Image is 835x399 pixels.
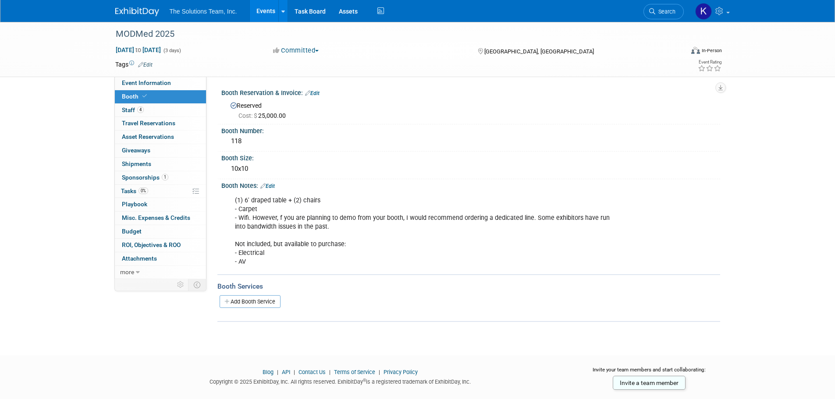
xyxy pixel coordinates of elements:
div: Event Rating [698,60,721,64]
div: 118 [228,134,714,148]
div: Booth Services [217,282,720,291]
a: Contact Us [298,369,326,375]
div: Booth Reservation & Invoice: [221,86,720,98]
div: Booth Number: [221,124,720,135]
a: Privacy Policy [384,369,418,375]
div: 10x10 [228,162,714,176]
span: Shipments [122,160,151,167]
a: Search [643,4,684,19]
span: 0% [139,187,148,194]
button: Committed [270,46,322,55]
a: Attachments [115,252,206,265]
span: Sponsorships [122,174,168,181]
a: Misc. Expenses & Credits [115,212,206,225]
span: | [377,369,382,375]
a: Event Information [115,77,206,90]
a: Travel Reservations [115,117,206,130]
span: Search [655,8,675,15]
a: Giveaways [115,144,206,157]
span: Misc. Expenses & Credits [122,214,190,221]
span: Booth [122,93,149,100]
span: (3 days) [163,48,181,53]
div: Event Format [632,46,722,59]
div: (1) 6' draped table + (2) chairs - Carpet - Wifi. However, f you are planning to demo from your b... [229,192,624,271]
span: Tasks [121,187,148,194]
td: Personalize Event Tab Strip [173,279,188,290]
a: ROI, Objectives & ROO [115,239,206,252]
a: API [282,369,290,375]
div: MODMed 2025 [113,26,671,42]
a: Blog [263,369,274,375]
td: Toggle Event Tabs [188,279,206,290]
span: 1 [162,174,168,180]
div: Booth Notes: [221,179,720,191]
a: Playbook [115,198,206,211]
span: Event Information [122,79,171,86]
a: Staff4 [115,104,206,117]
span: Asset Reservations [122,133,174,140]
sup: ® [363,378,366,383]
span: | [327,369,333,375]
span: Budget [122,228,142,235]
span: Staff [122,106,144,113]
span: ROI, Objectives & ROO [122,241,181,248]
span: to [134,46,142,53]
i: Booth reservation complete [142,94,147,99]
div: Reserved [228,99,714,120]
div: Invite your team members and start collaborating: [579,366,720,379]
a: Edit [260,183,275,189]
span: 25,000.00 [238,112,289,119]
a: Sponsorships1 [115,171,206,184]
span: Giveaways [122,147,150,154]
div: In-Person [701,47,722,54]
a: Edit [138,62,153,68]
a: Edit [305,90,320,96]
span: Playbook [122,201,147,208]
span: | [291,369,297,375]
img: ExhibitDay [115,7,159,16]
span: Attachments [122,255,157,262]
span: 4 [137,106,144,113]
a: Tasks0% [115,185,206,198]
a: Booth [115,90,206,103]
img: Kaelon Harris [695,3,712,20]
a: Budget [115,225,206,238]
a: Invite a team member [613,376,686,390]
a: Terms of Service [334,369,375,375]
img: Format-Inperson.png [691,47,700,54]
a: Shipments [115,158,206,171]
span: The Solutions Team, Inc. [170,8,237,15]
a: Asset Reservations [115,131,206,144]
span: [GEOGRAPHIC_DATA], [GEOGRAPHIC_DATA] [484,48,594,55]
div: Copyright © 2025 ExhibitDay, Inc. All rights reserved. ExhibitDay is a registered trademark of Ex... [115,376,566,386]
td: Tags [115,60,153,69]
span: Cost: $ [238,112,258,119]
span: | [275,369,281,375]
span: [DATE] [DATE] [115,46,161,54]
span: Travel Reservations [122,120,175,127]
div: Booth Size: [221,152,720,162]
span: more [120,268,134,275]
a: more [115,266,206,279]
a: Add Booth Service [220,295,281,308]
